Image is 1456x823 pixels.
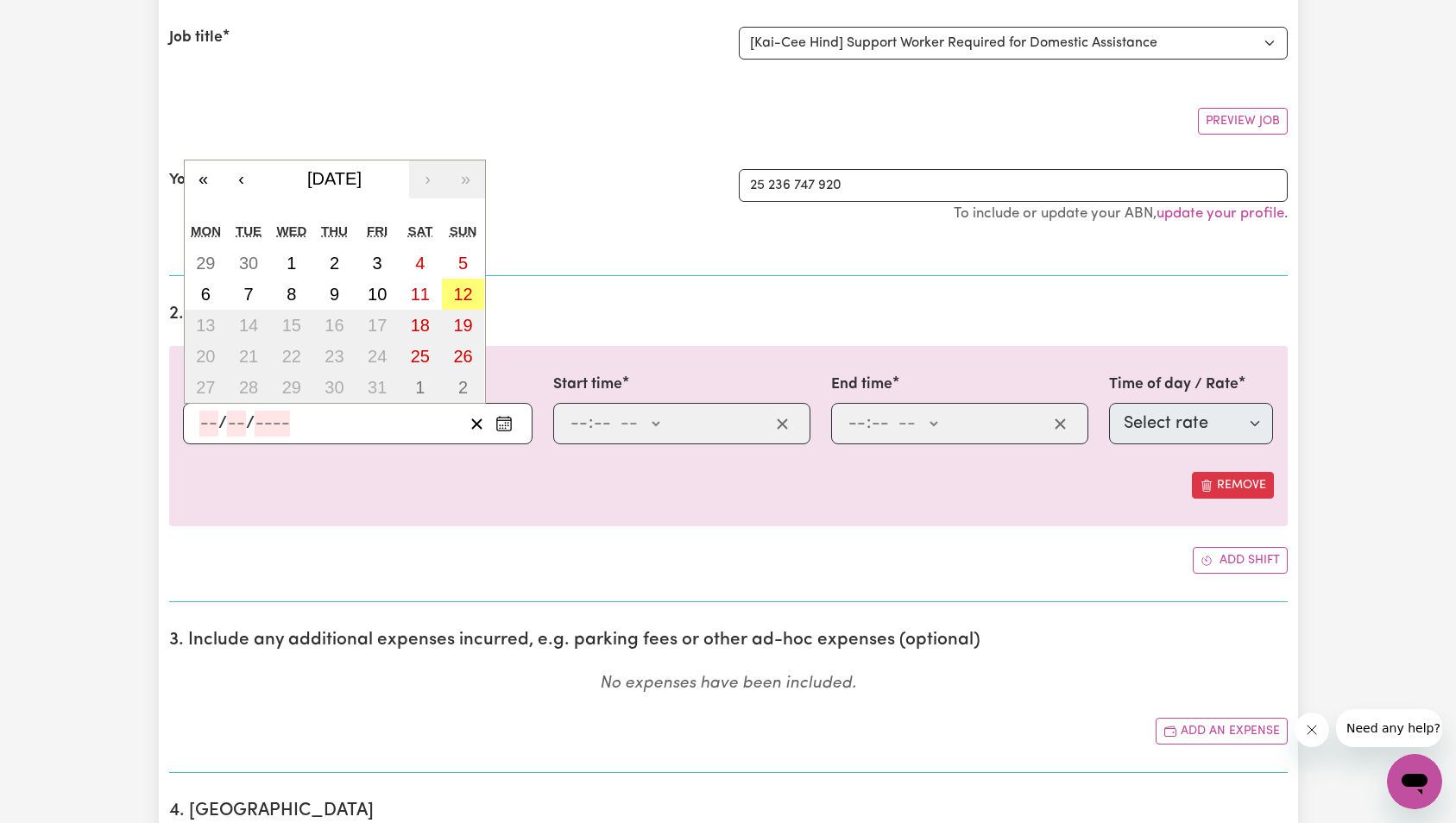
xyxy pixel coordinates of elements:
abbr: November 1, 2025 [415,378,425,397]
label: Start time [553,374,622,396]
button: October 13, 2025 [185,310,228,341]
abbr: October 19, 2025 [453,316,472,335]
abbr: Sunday [450,223,477,238]
button: September 29, 2025 [185,248,228,279]
span: / [218,414,227,433]
h2: 3. Include any additional expenses incurred, e.g. parking fees or other ad-hoc expenses (optional) [169,630,1288,651]
abbr: October 13, 2025 [196,316,215,335]
abbr: October 24, 2025 [368,347,387,366]
abbr: October 4, 2025 [415,254,425,273]
button: October 11, 2025 [399,279,442,310]
button: November 2, 2025 [442,372,485,403]
abbr: October 17, 2025 [368,316,387,335]
button: Add another shift [1193,547,1288,574]
button: October 19, 2025 [442,310,485,341]
abbr: October 11, 2025 [411,285,430,304]
input: ---- [255,411,290,437]
button: October 1, 2025 [270,248,313,279]
span: / [246,414,255,433]
span: [DATE] [307,169,362,188]
label: Job title [169,27,223,49]
abbr: October 10, 2025 [368,285,387,304]
abbr: October 26, 2025 [453,347,472,366]
abbr: October 28, 2025 [239,378,258,397]
button: Enter the date of care work [490,411,518,437]
button: October 3, 2025 [356,248,399,279]
abbr: October 15, 2025 [282,316,301,335]
abbr: Friday [367,223,388,238]
abbr: Thursday [321,223,348,238]
button: October 10, 2025 [356,279,399,310]
button: October 27, 2025 [185,372,228,403]
em: No expenses have been included. [600,675,856,692]
button: October 4, 2025 [399,248,442,279]
button: [DATE] [261,160,409,198]
button: October 18, 2025 [399,310,442,341]
abbr: October 2, 2025 [330,254,339,273]
button: « [185,160,223,198]
button: October 28, 2025 [227,372,270,403]
abbr: October 5, 2025 [458,254,468,273]
button: » [447,160,485,198]
abbr: October 20, 2025 [196,347,215,366]
abbr: September 29, 2025 [196,254,215,273]
button: Clear date [463,411,490,437]
button: October 23, 2025 [313,341,356,372]
button: Remove this shift [1192,472,1274,499]
h2: 4. [GEOGRAPHIC_DATA] [169,801,1288,822]
h2: 2. Enter the details of your shift(s) [169,304,1288,325]
input: -- [871,411,890,437]
abbr: Wednesday [276,223,306,238]
iframe: Message from company [1336,709,1442,747]
button: October 26, 2025 [442,341,485,372]
abbr: October 9, 2025 [330,285,339,304]
abbr: Saturday [407,223,432,238]
abbr: October 23, 2025 [325,347,344,366]
abbr: October 21, 2025 [239,347,258,366]
abbr: October 1, 2025 [287,254,296,273]
abbr: Monday [191,223,221,238]
button: October 5, 2025 [442,248,485,279]
button: October 22, 2025 [270,341,313,372]
abbr: September 30, 2025 [239,254,258,273]
button: October 12, 2025 [442,279,485,310]
abbr: October 14, 2025 [239,316,258,335]
abbr: October 16, 2025 [325,316,344,335]
button: › [409,160,447,198]
label: Date of care work [183,374,308,396]
button: October 25, 2025 [399,341,442,372]
abbr: October 18, 2025 [411,316,430,335]
abbr: October 7, 2025 [243,285,253,304]
button: October 14, 2025 [227,310,270,341]
small: To include or update your ABN, . [954,206,1288,221]
button: October 7, 2025 [227,279,270,310]
button: October 24, 2025 [356,341,399,372]
button: October 16, 2025 [313,310,356,341]
abbr: November 2, 2025 [458,378,468,397]
input: -- [593,411,612,437]
input: -- [199,411,218,437]
button: ‹ [223,160,261,198]
abbr: October 3, 2025 [373,254,382,273]
button: Add another expense [1156,718,1288,744]
button: October 30, 2025 [313,372,356,403]
label: Your ABN [169,169,234,192]
span: : [589,414,593,433]
abbr: October 29, 2025 [282,378,301,397]
button: October 8, 2025 [270,279,313,310]
button: October 2, 2025 [313,248,356,279]
abbr: October 27, 2025 [196,378,215,397]
button: November 1, 2025 [399,372,442,403]
span: : [867,414,871,433]
button: October 21, 2025 [227,341,270,372]
button: September 30, 2025 [227,248,270,279]
abbr: October 31, 2025 [368,378,387,397]
input: -- [227,411,246,437]
a: update your profile [1157,206,1284,221]
input: -- [570,411,589,437]
iframe: Close message [1295,713,1329,747]
input: -- [848,411,867,437]
button: October 6, 2025 [185,279,228,310]
button: October 15, 2025 [270,310,313,341]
